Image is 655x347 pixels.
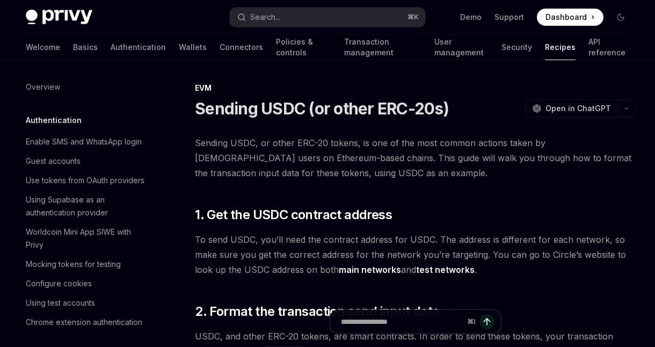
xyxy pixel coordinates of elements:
a: Recipes [545,34,576,60]
a: Policies & controls [276,34,331,60]
a: Chrome extension authentication [17,313,155,332]
img: dark logo [26,10,92,25]
span: To send USDC, you’ll need the contract address for USDC. The address is different for each networ... [195,232,636,277]
div: Guest accounts [26,155,81,168]
a: Overview [17,77,155,97]
a: Welcome [26,34,60,60]
div: Overview [26,81,60,93]
div: Enable SMS and WhatsApp login [26,135,142,148]
a: Using Supabase as an authentication provider [17,190,155,222]
div: Worldcoin Mini App SIWE with Privy [26,226,148,251]
a: Wallets [179,34,207,60]
span: Dashboard [545,12,587,23]
span: 1. Get the USDC contract address [195,206,392,223]
span: Open in ChatGPT [545,103,611,114]
input: Ask a question... [341,310,463,334]
a: API reference [588,34,629,60]
span: ⌘ K [407,13,419,21]
a: Enable SMS and WhatsApp login [17,132,155,151]
a: Basics [73,34,98,60]
a: Use tokens from OAuth providers [17,171,155,190]
a: Configure cookies [17,274,155,293]
a: Dashboard [537,9,603,26]
a: Connectors [220,34,263,60]
a: Authentication [111,34,166,60]
div: Using test accounts [26,297,95,309]
a: Worldcoin Mini App SIWE with Privy [17,222,155,255]
a: Support [494,12,524,23]
div: Search... [250,11,280,24]
h1: Sending USDC (or other ERC-20s) [195,99,449,118]
div: Use tokens from OAuth providers [26,174,144,187]
div: EVM [195,83,636,93]
button: Open in ChatGPT [526,99,617,118]
button: Send message [479,314,494,329]
a: Demo [460,12,482,23]
h5: Authentication [26,114,82,127]
span: Sending USDC, or other ERC-20 tokens, is one of the most common actions taken by [DEMOGRAPHIC_DAT... [195,135,636,180]
div: Mocking tokens for testing [26,258,121,271]
div: Configure cookies [26,277,92,290]
a: Security [501,34,532,60]
a: User management [434,34,489,60]
a: Guest accounts [17,151,155,171]
a: Mocking tokens for testing [17,255,155,274]
div: Using Supabase as an authentication provider [26,193,148,219]
button: Open search [230,8,425,27]
span: 2. Format the transaction send input data [195,303,439,320]
a: Transaction management [344,34,421,60]
div: Chrome extension authentication [26,316,142,329]
button: Toggle dark mode [612,9,629,26]
a: test networks [416,264,475,276]
a: Using test accounts [17,293,155,313]
a: main networks [339,264,401,276]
